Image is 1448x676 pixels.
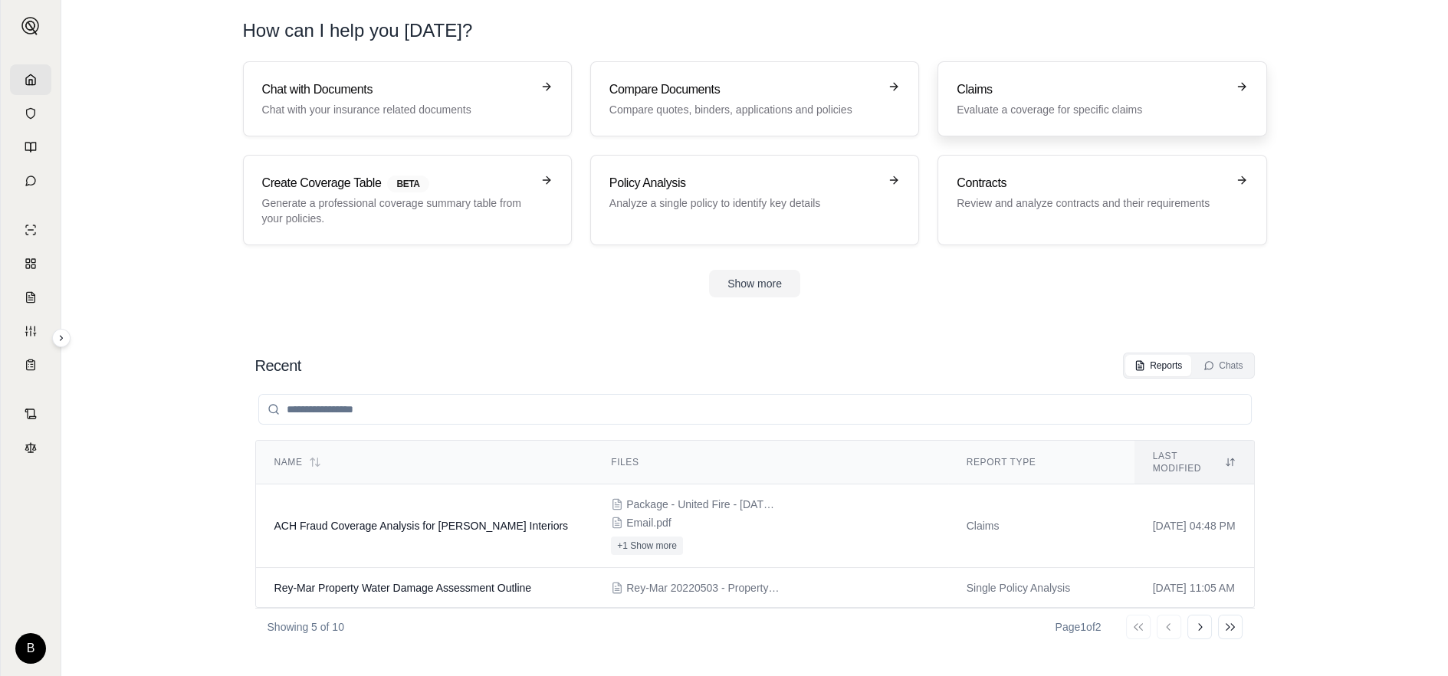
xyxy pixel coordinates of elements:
button: Show more [709,270,800,297]
a: Create Coverage TableBETAGenerate a professional coverage summary table from your policies. [243,155,572,245]
h1: How can I help you [DATE]? [243,18,1267,43]
a: Compare DocumentsCompare quotes, binders, applications and policies [590,61,919,136]
h2: Recent [255,355,301,376]
a: Policy AnalysisAnalyze a single policy to identify key details [590,155,919,245]
td: Claims [948,484,1134,568]
a: Documents Vault [10,98,51,129]
a: Contract Analysis [10,399,51,429]
button: Expand sidebar [15,11,46,41]
img: Expand sidebar [21,17,40,35]
span: Rey-Mar 20220503 - Property Condition Assessment.pdf [626,580,780,596]
th: Report Type [948,441,1134,484]
a: Chat [10,166,51,196]
a: Custom Report [10,316,51,346]
a: ClaimsEvaluate a coverage for specific claims [937,61,1266,136]
td: [DATE] 04:48 PM [1134,484,1254,568]
a: Claim Coverage [10,282,51,313]
span: Rey-Mar Property Water Damage Assessment Outline [274,582,532,594]
div: Page 1 of 2 [1056,619,1102,635]
a: ContractsReview and analyze contracts and their requirements [937,155,1266,245]
a: Chat with DocumentsChat with your insurance related documents [243,61,572,136]
div: Reports [1134,359,1182,372]
a: Legal Search Engine [10,432,51,463]
a: Prompt Library [10,132,51,162]
span: Email.pdf [626,515,671,530]
a: Single Policy [10,215,51,245]
td: [DATE] 11:05 AM [1134,568,1254,609]
h3: Policy Analysis [609,174,878,192]
h3: Claims [957,80,1226,99]
a: Home [10,64,51,95]
div: Chats [1203,359,1243,372]
h3: Create Coverage Table [262,174,531,192]
h3: Contracts [957,174,1226,192]
span: ACH Fraud Coverage Analysis for Wilson Bauhaus Interiors [274,520,569,532]
h3: Chat with Documents [262,80,531,99]
a: Policy Comparisons [10,248,51,279]
p: Chat with your insurance related documents [262,102,531,117]
p: Analyze a single policy to identify key details [609,195,878,211]
p: Generate a professional coverage summary table from your policies. [262,195,531,226]
span: BETA [387,176,428,192]
button: Expand sidebar [52,329,71,347]
button: Chats [1194,355,1252,376]
div: B [15,633,46,664]
div: Last modified [1153,450,1236,474]
p: Evaluate a coverage for specific claims [957,102,1226,117]
div: Name [274,456,575,468]
button: +1 Show more [611,537,683,555]
p: Review and analyze contracts and their requirements [957,195,1226,211]
p: Showing 5 of 10 [268,619,344,635]
th: Files [593,441,947,484]
span: Package - United Fire - 3.29.25-3.29.26 note get searchable copy from we.PDF [626,497,780,512]
h3: Compare Documents [609,80,878,99]
a: Coverage Table [10,349,51,380]
p: Compare quotes, binders, applications and policies [609,102,878,117]
button: Reports [1125,355,1191,376]
td: Single Policy Analysis [948,568,1134,609]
